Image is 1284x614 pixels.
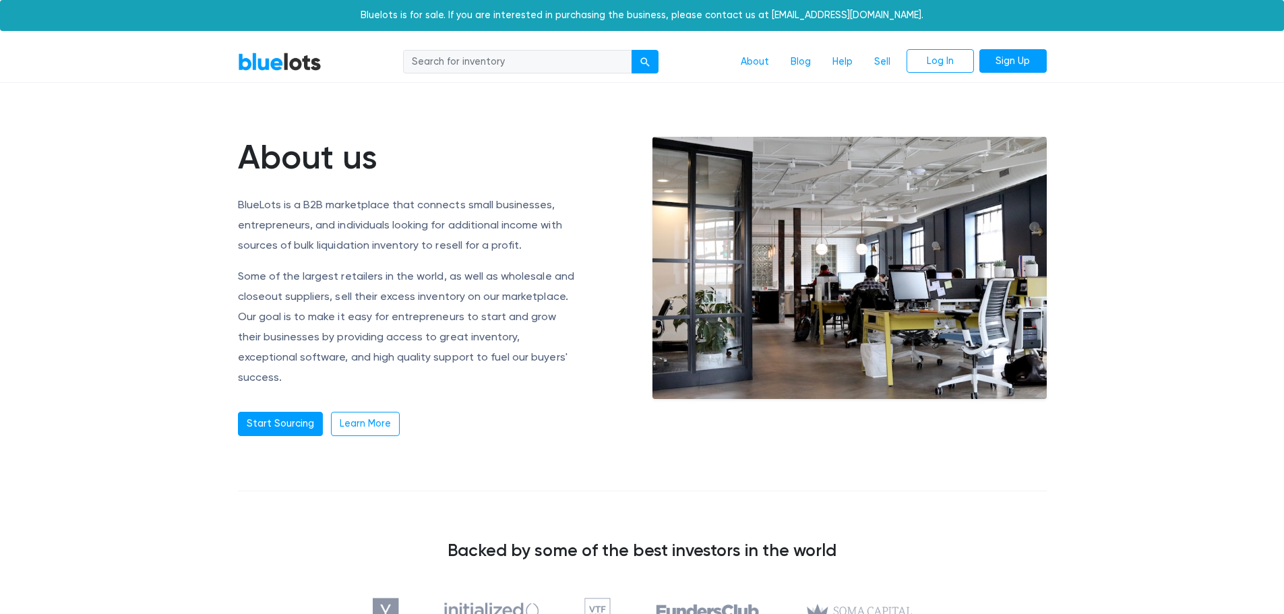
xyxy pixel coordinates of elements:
[863,49,901,75] a: Sell
[331,412,400,436] a: Learn More
[780,49,822,75] a: Blog
[238,195,578,255] p: BlueLots is a B2B marketplace that connects small businesses, entrepreneurs, and individuals look...
[822,49,863,75] a: Help
[238,266,578,388] p: Some of the largest retailers in the world, as well as wholesale and closeout suppliers, sell the...
[238,137,578,177] h1: About us
[907,49,974,73] a: Log In
[652,137,1047,400] img: office-e6e871ac0602a9b363ffc73e1d17013cb30894adc08fbdb38787864bb9a1d2fe.jpg
[979,49,1047,73] a: Sign Up
[238,412,323,436] a: Start Sourcing
[730,49,780,75] a: About
[403,50,632,74] input: Search for inventory
[238,52,322,71] a: BlueLots
[238,540,1047,560] h3: Backed by some of the best investors in the world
